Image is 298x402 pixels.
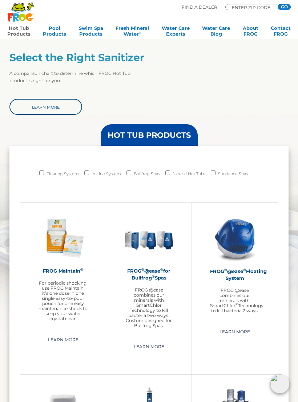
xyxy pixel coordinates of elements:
a: Learn More [125,341,173,353]
p: A comparison chart to determine which FROG Hot Tub product is right for you. [9,70,149,84]
h2: FROG @ease for Bullfrog Spas [124,268,173,281]
label: Jacuzzi Hot Tubs [173,169,205,179]
a: FROG®@ease®for Bullfrog®SpasFROG @ease combines our minerals with SmartChlor Technology to kill b... [124,214,173,328]
p: Find A Dealer [182,4,217,11]
a: AboutFROG [243,25,258,40]
input: GO [278,4,291,10]
sup: ® [243,268,246,272]
a: FROG®@ease®Floating SystemFROG @ease combines our minerals with SmartChlor®Technology to kill bac... [210,214,259,313]
img: hot-tub-product-atease-system-300x300.png [210,214,259,263]
sup: ® [152,274,155,278]
a: Water CareBlog [202,25,230,40]
h2: Select the Right Sanitizer [9,52,149,64]
p: FROG @ease combines our minerals with SmartChlor Technology to kill bacteria 2 ways. [210,288,259,313]
sup: ® [141,268,144,272]
a: Swim SpaProducts [79,25,103,40]
a: Learn More [40,334,87,346]
img: openIcon [270,374,289,393]
img: bullfrog-product-hero-300x300.png [124,214,173,263]
h2: FROG Maintain [39,268,88,274]
img: Frog_Maintain_Hero-2-v2-300x300.png [39,214,88,263]
a: Learn More [211,326,258,338]
a: FROG Maintain®For periodic shocking, use FROG Maintain, it’s one dose in one single easy-to-pour ... [39,214,88,321]
a: Hot TubProducts [7,25,31,40]
sup: ® [160,268,163,272]
a: Learn More [9,99,82,115]
a: Water CareExperts [162,25,190,40]
input: Zip Code Form [231,5,275,9]
label: In-Line System [92,169,121,179]
sup: ® [224,268,227,272]
sup: ® [235,302,238,306]
h3: HOT TUB PRODUCTS [108,131,191,139]
sup: ∞ [139,31,141,35]
p: FROG @ease combines our minerals with SmartChlor Technology to kill bacteria two ways. Custom des... [124,288,173,328]
label: Sundance Spas [218,169,248,179]
label: Floating System [47,169,79,179]
a: PoolProducts [43,25,66,40]
label: Bullfrog Spas [134,169,160,179]
a: ContactFROG [271,25,291,40]
sup: ® [80,268,83,272]
h2: FROG @ease Floating System [210,268,259,282]
a: Fresh MineralWater∞ [116,25,149,40]
p: For periodic shocking, use FROG Maintain, it’s one dose in one single easy-to-pour pouch for one ... [39,281,88,321]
